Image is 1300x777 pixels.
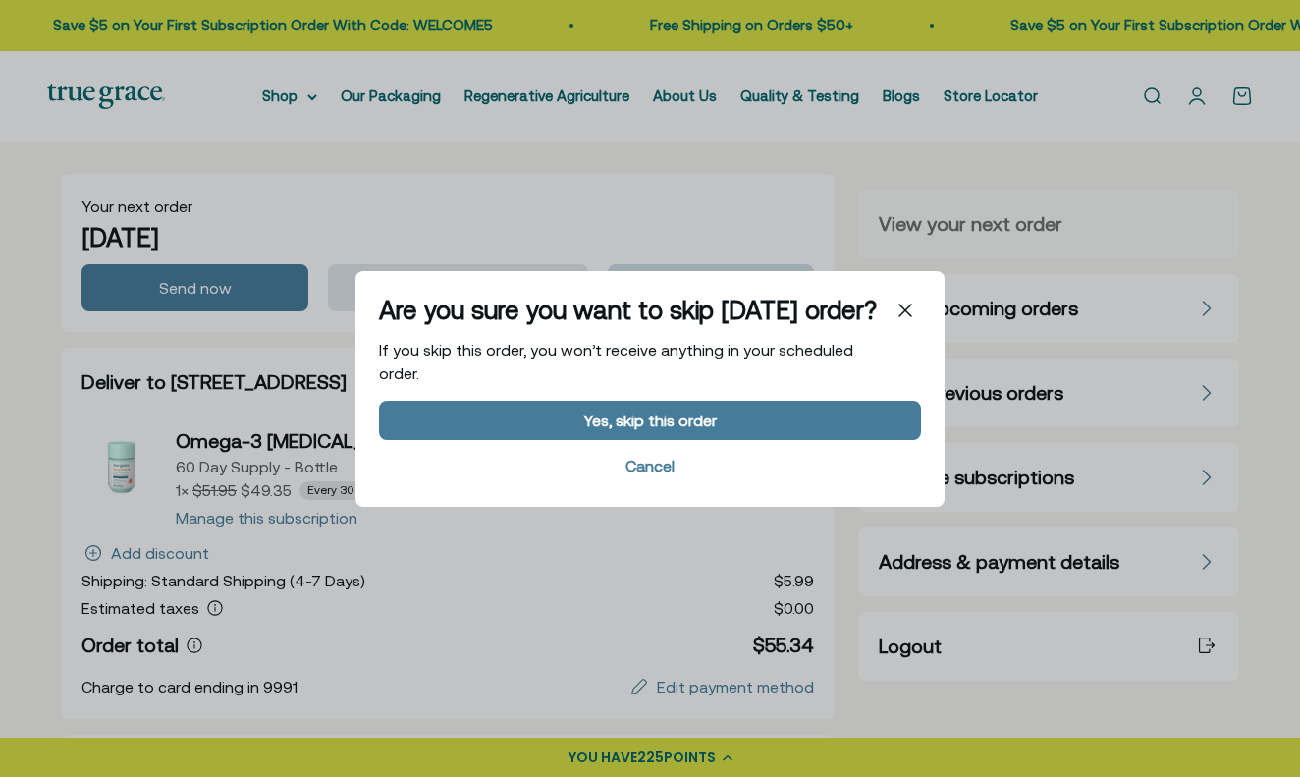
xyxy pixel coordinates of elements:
button: Yes, skip this order [379,400,921,439]
div: Yes, skip this order [583,412,717,427]
div: Cancel [625,457,675,472]
span: If you skip this order, you won’t receive anything in your scheduled order. [379,340,853,381]
span: Cancel [379,447,921,482]
span: Close [890,295,921,326]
